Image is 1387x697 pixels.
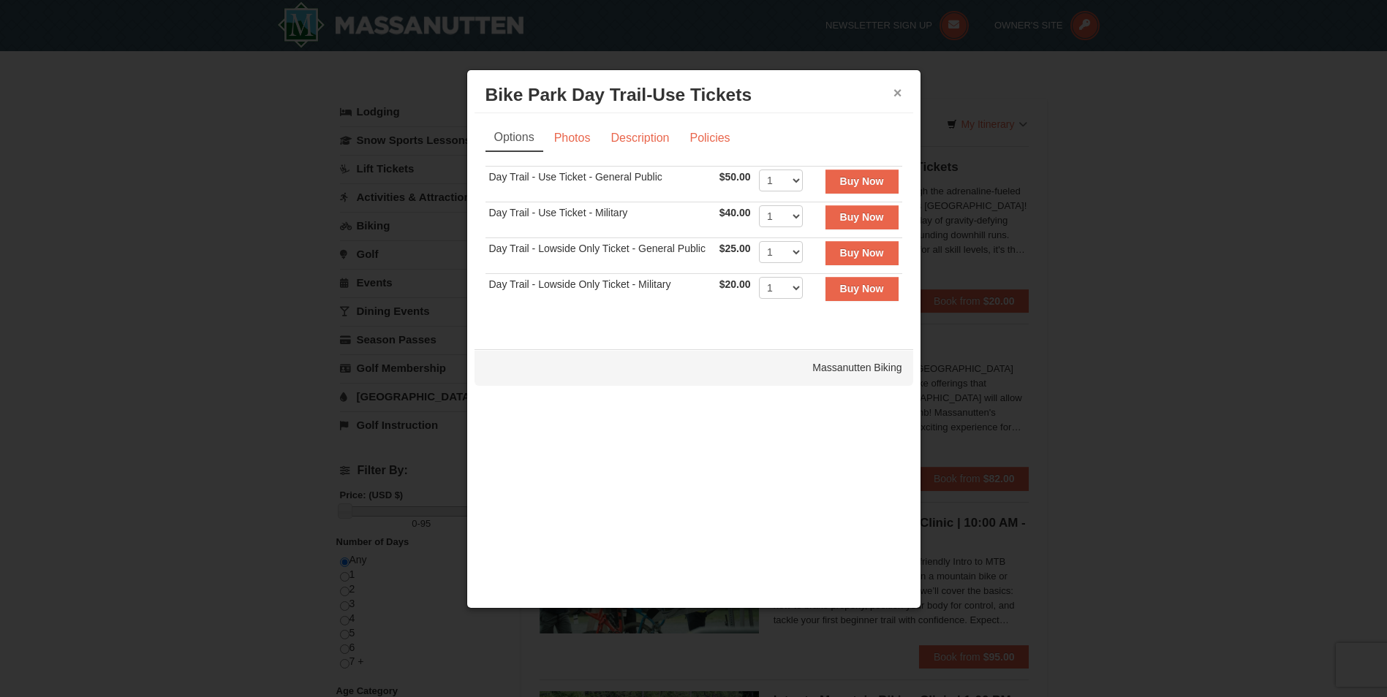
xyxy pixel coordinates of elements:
span: $25.00 [719,243,751,254]
button: Buy Now [825,170,899,193]
a: Options [485,124,543,152]
button: Buy Now [825,277,899,300]
a: Description [601,124,679,152]
span: $40.00 [719,207,751,218]
strong: Buy Now [840,247,884,259]
button: × [893,85,902,100]
a: Policies [680,124,739,152]
div: Massanutten Biking [475,349,913,386]
button: Buy Now [825,205,899,229]
strong: Buy Now [840,175,884,187]
td: Day Trail - Use Ticket - Military [485,202,716,238]
td: Day Trail - Lowside Only Ticket - General Public [485,238,716,274]
button: Buy Now [825,241,899,264]
a: Photos [545,124,600,152]
td: Day Trail - Use Ticket - General Public [485,167,716,202]
strong: Buy Now [840,211,884,223]
td: Day Trail - Lowside Only Ticket - Military [485,274,716,310]
span: $20.00 [719,278,751,290]
strong: Buy Now [840,283,884,294]
h3: Bike Park Day Trail-Use Tickets [485,84,902,106]
span: $50.00 [719,171,751,183]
